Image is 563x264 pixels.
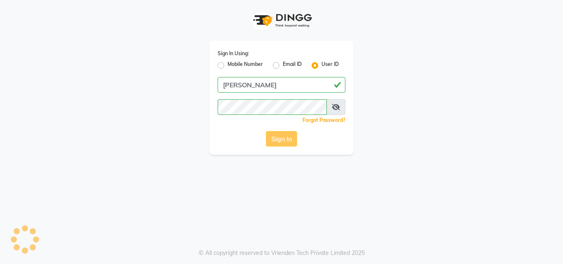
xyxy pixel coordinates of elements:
[303,117,345,123] a: Forgot Password?
[249,8,314,33] img: logo1.svg
[218,77,345,93] input: Username
[283,61,302,70] label: Email ID
[218,50,249,57] label: Sign In Using:
[218,99,327,115] input: Username
[321,61,339,70] label: User ID
[228,61,263,70] label: Mobile Number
